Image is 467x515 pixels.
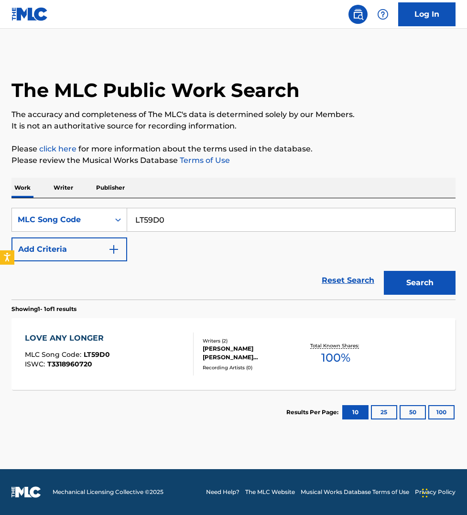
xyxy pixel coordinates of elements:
div: [PERSON_NAME] [PERSON_NAME] [PERSON_NAME] [203,344,299,362]
a: Privacy Policy [415,488,456,496]
img: 9d2ae6d4665cec9f34b9.svg [108,244,119,255]
button: 25 [371,405,397,419]
a: Public Search [348,5,368,24]
a: Need Help? [206,488,239,496]
img: search [352,9,364,20]
div: MLC Song Code [18,214,104,225]
span: MLC Song Code : [25,350,84,359]
div: Writers ( 2 ) [203,337,299,344]
button: Search [384,271,456,295]
span: ISWC : [25,360,47,368]
p: Total Known Shares: [310,342,361,349]
button: Add Criteria [11,237,127,261]
div: Drag [422,479,428,507]
a: The MLC Website [245,488,295,496]
a: Musical Works Database Terms of Use [301,488,409,496]
img: help [377,9,389,20]
span: LT59D0 [84,350,110,359]
p: Writer [51,178,76,198]
p: Results Per Page: [286,408,341,417]
p: Please for more information about the terms used in the database. [11,143,456,155]
a: LOVE ANY LONGERMLC Song Code:LT59D0ISWC:T3318960720Writers (2)[PERSON_NAME] [PERSON_NAME] [PERSON... [11,318,456,390]
p: Showing 1 - 1 of 1 results [11,305,76,313]
a: Log In [398,2,456,26]
img: logo [11,486,41,498]
button: 50 [400,405,426,419]
p: Please review the Musical Works Database [11,155,456,166]
form: Search Form [11,208,456,300]
button: 10 [342,405,369,419]
span: 100 % [321,349,350,366]
a: click here [39,144,76,153]
button: 100 [428,405,455,419]
img: MLC Logo [11,7,48,21]
span: Mechanical Licensing Collective © 2025 [53,488,163,496]
a: Terms of Use [178,156,230,165]
div: Help [373,5,392,24]
p: It is not an authoritative source for recording information. [11,120,456,132]
div: Recording Artists ( 0 ) [203,364,299,371]
p: Publisher [93,178,128,198]
span: T3318960720 [47,360,92,368]
p: Work [11,178,33,198]
a: Reset Search [317,270,379,291]
iframe: Chat Widget [419,469,467,515]
div: LOVE ANY LONGER [25,333,110,344]
p: The accuracy and completeness of The MLC's data is determined solely by our Members. [11,109,456,120]
h1: The MLC Public Work Search [11,78,300,102]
